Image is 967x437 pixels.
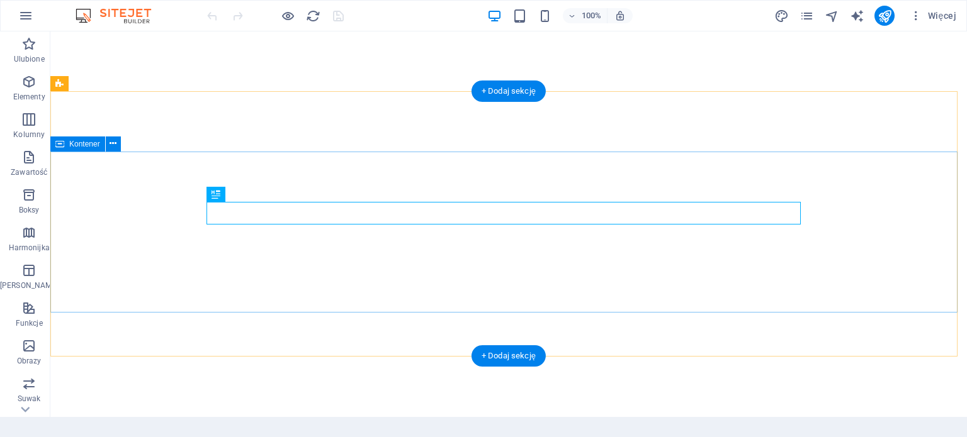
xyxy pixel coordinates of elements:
button: pages [799,8,814,23]
p: Harmonijka [9,243,50,253]
button: Kliknij tutaj, aby wyjść z trybu podglądu i kontynuować edycję [280,8,295,23]
button: reload [305,8,320,23]
p: Obrazy [17,356,42,366]
i: Opublikuj [878,9,892,23]
button: text_generator [849,8,864,23]
p: Elementy [13,92,45,102]
span: Kontener [69,140,100,148]
p: Suwak [18,394,41,404]
button: publish [874,6,895,26]
i: Projekt (Ctrl+Alt+Y) [774,9,789,23]
i: AI Writer [850,9,864,23]
i: Strony (Ctrl+Alt+S) [800,9,814,23]
img: Editor Logo [72,8,167,23]
p: Funkcje [16,318,43,328]
span: Więcej [910,9,956,22]
button: Więcej [905,6,961,26]
i: Przeładuj stronę [306,9,320,23]
div: + Dodaj sekcję [472,345,546,367]
button: 100% [563,8,608,23]
p: Boksy [19,205,40,215]
i: Nawigator [825,9,839,23]
i: Po zmianie rozmiaru automatycznie dostosowuje poziom powiększenia do wybranego urządzenia. [614,10,626,21]
p: Kolumny [13,130,45,140]
button: navigator [824,8,839,23]
button: design [774,8,789,23]
p: Ulubione [14,54,45,64]
h6: 100% [582,8,602,23]
p: Zawartość [11,167,47,177]
div: + Dodaj sekcję [472,80,546,102]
